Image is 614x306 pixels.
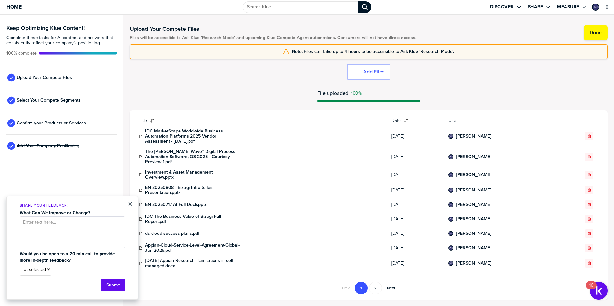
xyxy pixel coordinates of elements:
div: Search Klue [358,1,371,13]
div: Camila Alejandra Rincon Carrillo [448,134,453,139]
a: [PERSON_NAME] [456,261,491,266]
div: Camila Alejandra Rincon Carrillo [448,154,453,159]
span: [DATE] [391,245,440,251]
span: Files will be accessible to Ask Klue 'Research Mode' and upcoming Klue Compete Agent automations.... [130,35,416,40]
a: IDC The Business Value of Bizagi Full Report.pdf [145,214,241,224]
label: Add Files [363,69,384,75]
a: [PERSON_NAME] [456,172,491,177]
span: User [448,118,557,123]
img: e7ada294ebefaa5c5230c13e7e537379-sml.png [449,217,453,221]
span: [DATE] [391,188,440,193]
div: Camila Alejandra Rincon Carrillo [448,217,453,222]
strong: What Can We Improve or Change? [20,209,90,216]
a: Appian-Cloud-Service-Level-Agreement-Global-Jan-2025.pdf [145,243,241,253]
div: Camila Alejandra Rincon Carrillo [448,261,453,266]
img: e7ada294ebefaa5c5230c13e7e537379-sml.png [449,188,453,192]
div: Camila Alejandra Rincon Carrillo [448,231,453,236]
a: Edit Profile [592,3,600,11]
a: EN 20250808 - Bizagi Intro Sales Presentation.pptx [145,185,241,195]
label: Measure [557,4,579,10]
nav: Pagination Navigation [338,282,400,294]
span: [DATE] [391,261,440,266]
button: Open Resource Center, 16 new notifications [590,282,608,300]
img: e7ada294ebefaa5c5230c13e7e537379-sml.png [449,261,453,265]
a: IDC MarketScape Worldwide Business Automation Platforms 2025 Vendor Assessment - [DATE].pdf [145,129,241,144]
button: Close [128,200,133,208]
span: Home [6,4,22,10]
span: Active [6,51,37,56]
div: Camila Alejandra Rincon Carrillo [448,188,453,193]
button: Go to previous page [338,282,354,294]
a: The [PERSON_NAME] Wave™ Digital Process Automation Software, Q3 2025 - Courtesy Preview 1.pdf [145,149,241,165]
span: Complete these tasks for AI content and answers that consistently reflect your company’s position... [6,35,117,46]
span: Success [351,91,362,96]
a: [PERSON_NAME] [456,231,491,236]
img: e7ada294ebefaa5c5230c13e7e537379-sml.png [449,134,453,138]
button: Go to next page [383,282,399,294]
a: [PERSON_NAME] [456,217,491,222]
input: Search Klue [243,1,358,13]
label: Discover [490,4,514,10]
div: Camila Alejandra Rincon Carrillo [592,4,599,11]
a: [PERSON_NAME] [456,134,491,139]
a: EN 20250717 AI Full Deck.pptx [145,202,207,207]
img: e7ada294ebefaa5c5230c13e7e537379-sml.png [449,232,453,235]
span: [DATE] [391,154,440,159]
strong: Would you be open to a 20 min call to provide more in-depth feedback? [20,251,116,264]
span: File uploaded [317,90,348,96]
img: e7ada294ebefaa5c5230c13e7e537379-sml.png [449,203,453,207]
div: 16 [589,285,593,293]
label: Share [528,4,543,10]
div: Camila Alejandra Rincon Carrillo [448,172,453,177]
p: Share Your Feedback! [20,203,125,208]
span: [DATE] [391,217,440,222]
span: Confirm your Products or Services [17,121,86,126]
span: Add Your Company Positioning [17,143,79,149]
span: Select Your Compete Segments [17,98,81,103]
img: e7ada294ebefaa5c5230c13e7e537379-sml.png [449,246,453,250]
a: [DATE] Appian Research - Limitations in self managed.docx [145,258,241,268]
img: e7ada294ebefaa5c5230c13e7e537379-sml.png [449,155,453,159]
a: [PERSON_NAME] [456,154,491,159]
label: Done [590,30,602,36]
span: [DATE] [391,202,440,207]
span: Date [391,118,401,123]
a: Investment & Asset Management Overview.pptx [145,170,241,180]
div: Camila Alejandra Rincon Carrillo [448,202,453,207]
div: Camila Alejandra Rincon Carrillo [448,245,453,251]
span: [DATE] [391,134,440,139]
a: [PERSON_NAME] [456,188,491,193]
a: [PERSON_NAME] [456,202,491,207]
button: Go to page 2 [369,282,382,294]
img: e7ada294ebefaa5c5230c13e7e537379-sml.png [593,4,599,10]
span: Note: Files can take up to 4 hours to be accessible to Ask Klue 'Research Mode'. [292,49,454,54]
h1: Upload Your Compete Files [130,25,416,33]
h3: Keep Optimizing Klue Content! [6,25,117,31]
a: ds-cloud-success-plans.pdf [145,231,199,236]
a: [PERSON_NAME] [456,245,491,251]
button: Submit [101,279,125,291]
span: [DATE] [391,172,440,177]
span: Title [139,118,147,123]
span: [DATE] [391,231,440,236]
img: e7ada294ebefaa5c5230c13e7e537379-sml.png [449,173,453,177]
span: Upload Your Compete Files [17,75,72,80]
